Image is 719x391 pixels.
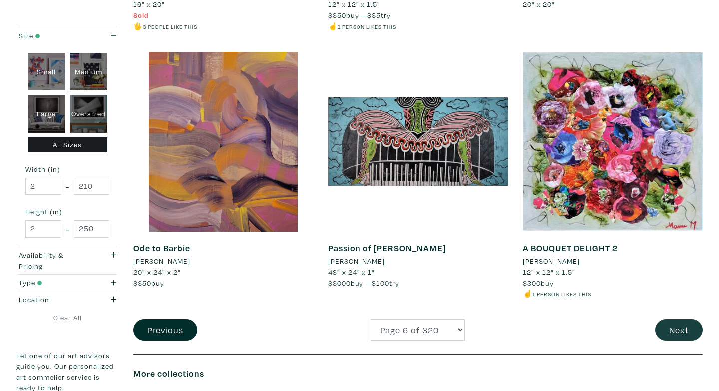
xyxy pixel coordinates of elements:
a: A BOUQUET DELIGHT 2 [523,242,618,254]
span: 12" x 12" x 1.5" [523,267,575,277]
span: $3000 [328,278,351,288]
div: Medium [70,53,107,91]
li: 🖐️ [133,21,313,32]
span: buy — try [328,10,391,20]
span: $350 [328,10,346,20]
button: Type [16,275,118,291]
h6: More collections [133,368,703,379]
div: Type [19,277,88,288]
button: Size [16,27,118,44]
span: buy [523,278,554,288]
span: buy — try [328,278,399,288]
small: 1 person likes this [338,23,396,30]
div: All Sizes [28,137,107,153]
a: [PERSON_NAME] [523,256,703,267]
small: 3 people like this [143,23,197,30]
a: [PERSON_NAME] [328,256,508,267]
span: $300 [523,278,541,288]
a: Passion of [PERSON_NAME] [328,242,446,254]
span: Sold [133,10,149,20]
div: Size [19,30,88,41]
small: 1 person likes this [532,290,591,298]
div: Small [28,53,65,91]
div: Location [19,294,88,305]
li: [PERSON_NAME] [523,256,580,267]
li: [PERSON_NAME] [133,256,190,267]
small: Width (in) [25,166,109,173]
span: 48" x 24" x 1" [328,267,375,277]
small: Height (in) [25,208,109,215]
span: $350 [133,278,151,288]
a: Clear All [16,312,118,323]
span: - [66,180,69,193]
span: $35 [367,10,381,20]
a: [PERSON_NAME] [133,256,313,267]
button: Availability & Pricing [16,247,118,274]
li: ☝️ [328,21,508,32]
button: Location [16,291,118,308]
span: $100 [372,278,389,288]
div: Oversized [70,95,107,133]
li: ☝️ [523,288,703,299]
span: 20" x 24" x 2" [133,267,181,277]
span: buy [133,278,164,288]
div: Availability & Pricing [19,250,88,271]
span: - [66,222,69,236]
button: Next [655,319,703,341]
a: Ode to Barbie [133,242,190,254]
li: [PERSON_NAME] [328,256,385,267]
button: Previous [133,319,197,341]
div: Large [28,95,65,133]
